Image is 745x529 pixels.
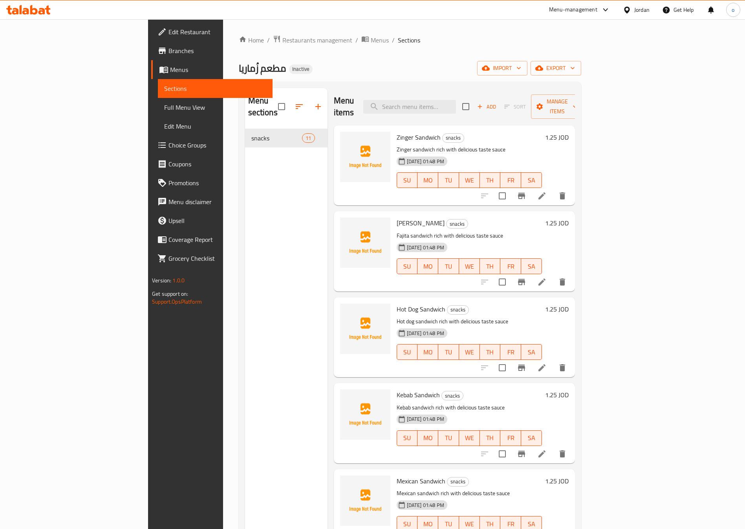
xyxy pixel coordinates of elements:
img: Fajita Sandwich [340,217,390,268]
span: Version: [152,275,171,286]
button: SU [397,430,418,446]
span: snacks [251,133,302,143]
button: SU [397,258,418,274]
button: SA [521,344,542,360]
button: TH [480,344,501,360]
a: Restaurants management [273,35,352,45]
p: Kebab sandwich rich with delicious taste sauce [397,403,542,413]
span: Add [476,102,497,111]
span: TH [483,432,498,444]
span: TU [441,261,456,272]
button: TH [480,430,501,446]
button: SA [521,172,542,188]
span: TU [441,347,456,358]
span: Manage items [537,97,577,116]
button: FR [500,430,521,446]
img: Hot Dog Sandwich [340,304,390,354]
span: 11 [302,135,314,142]
button: delete [553,273,572,291]
span: FR [503,432,518,444]
a: Grocery Checklist [151,249,273,268]
button: export [531,61,581,76]
span: Upsell [168,216,266,225]
span: Select to update [494,188,511,204]
button: TH [480,172,501,188]
span: TH [483,261,498,272]
span: Promotions [168,178,266,188]
span: Restaurants management [282,35,352,45]
h6: 1.25 JOD [545,132,569,143]
button: TU [438,258,459,274]
span: MO [421,347,435,358]
span: Inactive [289,66,313,72]
button: TU [438,344,459,360]
img: Zinger Sandwich [340,132,390,182]
button: delete [553,444,572,463]
a: Edit menu item [537,363,547,372]
button: Branch-specific-item [512,358,531,377]
span: Select section first [499,101,531,113]
h6: 1.25 JOD [545,476,569,487]
span: Full Menu View [164,103,266,112]
h2: Menu items [334,95,354,118]
span: FR [503,175,518,186]
div: snacks [441,391,463,400]
span: Get support on: [152,289,188,299]
button: WE [459,344,480,360]
span: [DATE] 01:48 PM [404,501,447,509]
span: 1.0.0 [172,275,185,286]
span: Sort sections [290,97,309,116]
button: SA [521,258,542,274]
a: Edit menu item [537,277,547,287]
span: export [537,63,575,73]
span: Select to update [494,274,511,290]
div: items [302,133,315,143]
span: SA [524,261,539,272]
div: snacks [447,477,469,487]
span: Coupons [168,159,266,169]
a: Coverage Report [151,230,273,249]
span: WE [462,347,477,358]
button: Manage items [531,94,584,119]
img: Kebab Sandwich [340,389,390,440]
span: Select to update [494,359,511,376]
button: FR [500,258,521,274]
span: Hot Dog Sandwich [397,303,445,315]
button: FR [500,172,521,188]
button: FR [500,344,521,360]
span: [DATE] 01:48 PM [404,244,447,251]
nav: Menu sections [245,125,328,151]
div: Menu-management [549,5,597,15]
button: MO [417,172,438,188]
li: / [355,35,358,45]
a: Edit menu item [537,449,547,459]
span: SA [524,175,539,186]
button: MO [417,258,438,274]
span: TH [483,347,498,358]
button: import [477,61,527,76]
button: Branch-specific-item [512,444,531,463]
span: Mexican Sandwich [397,475,445,487]
a: Menus [151,60,273,79]
span: Branches [168,46,266,55]
span: WE [462,432,477,444]
span: o [732,6,734,14]
a: Coupons [151,155,273,173]
a: Menus [361,35,389,45]
div: snacks11 [245,129,328,147]
a: Edit Menu [158,117,273,136]
span: [DATE] 01:48 PM [404,158,447,165]
span: Add item [474,101,499,113]
span: Menus [170,65,266,74]
span: MO [421,432,435,444]
span: TH [483,175,498,186]
span: [DATE] 01:48 PM [404,415,447,423]
span: [DATE] 01:48 PM [404,330,447,337]
span: Choice Groups [168,140,266,150]
a: Sections [158,79,273,98]
button: SU [397,344,418,360]
span: SU [400,175,415,186]
a: Upsell [151,211,273,230]
span: Sections [398,35,420,45]
span: Select section [458,98,474,115]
